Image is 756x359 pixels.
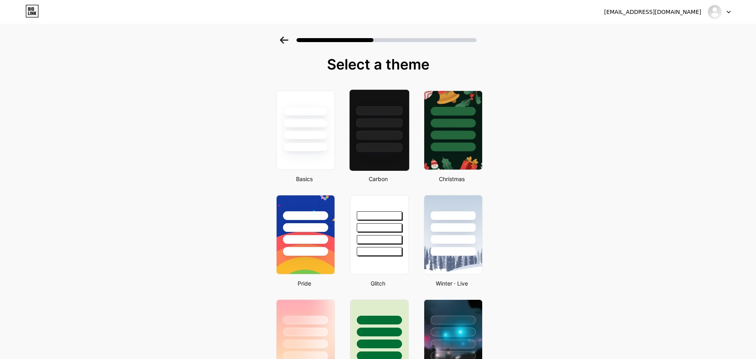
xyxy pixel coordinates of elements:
[273,56,483,72] div: Select a theme
[707,4,722,19] img: bygeorgeinspection1
[421,279,483,288] div: Winter · Live
[348,175,409,183] div: Carbon
[274,175,335,183] div: Basics
[348,279,409,288] div: Glitch
[421,175,483,183] div: Christmas
[274,279,335,288] div: Pride
[604,8,701,16] div: [EMAIL_ADDRESS][DOMAIN_NAME]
